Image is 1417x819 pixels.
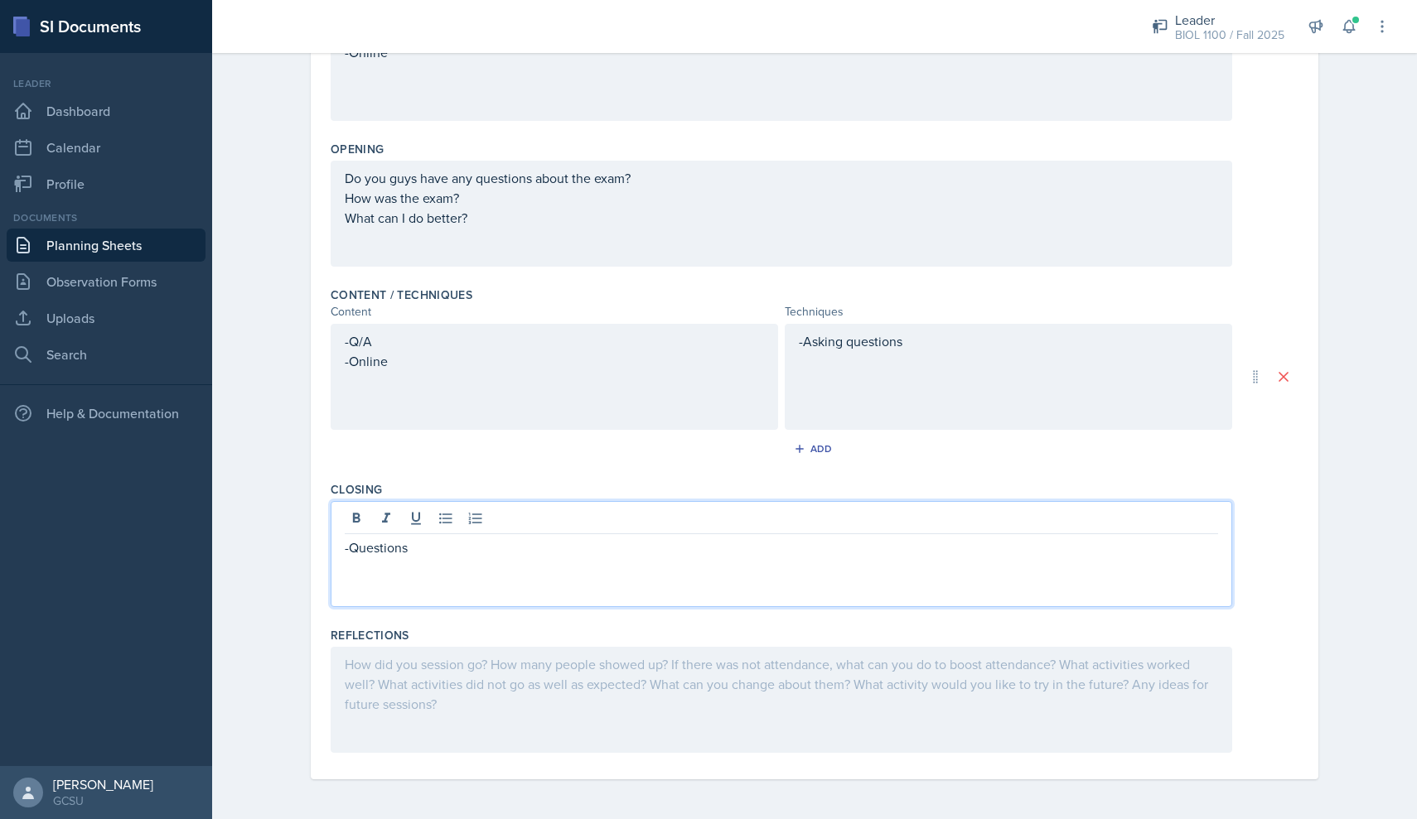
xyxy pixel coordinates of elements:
[7,265,206,298] a: Observation Forms
[7,131,206,164] a: Calendar
[53,793,153,809] div: GCSU
[799,331,1218,351] p: -Asking questions
[345,331,764,351] p: -Q/A
[331,481,382,498] label: Closing
[1175,10,1284,30] div: Leader
[7,301,206,335] a: Uploads
[345,208,1218,228] p: What can I do better?
[785,303,1232,320] div: Techniques
[797,442,833,455] div: Add
[7,76,206,91] div: Leader
[345,537,1218,557] p: -Questions
[331,303,778,320] div: Content
[331,287,472,303] label: Content / Techniques
[331,627,409,643] label: Reflections
[788,436,842,461] button: Add
[331,141,384,157] label: Opening
[7,210,206,225] div: Documents
[345,351,764,371] p: -Online
[53,776,153,793] div: [PERSON_NAME]
[7,229,206,262] a: Planning Sheets
[345,168,1218,188] p: Do you guys have any questions about the exam?
[7,167,206,200] a: Profile
[345,188,1218,208] p: How was the exam?
[7,338,206,371] a: Search
[7,94,206,128] a: Dashboard
[1175,26,1284,44] div: BIOL 1100 / Fall 2025
[7,397,206,430] div: Help & Documentation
